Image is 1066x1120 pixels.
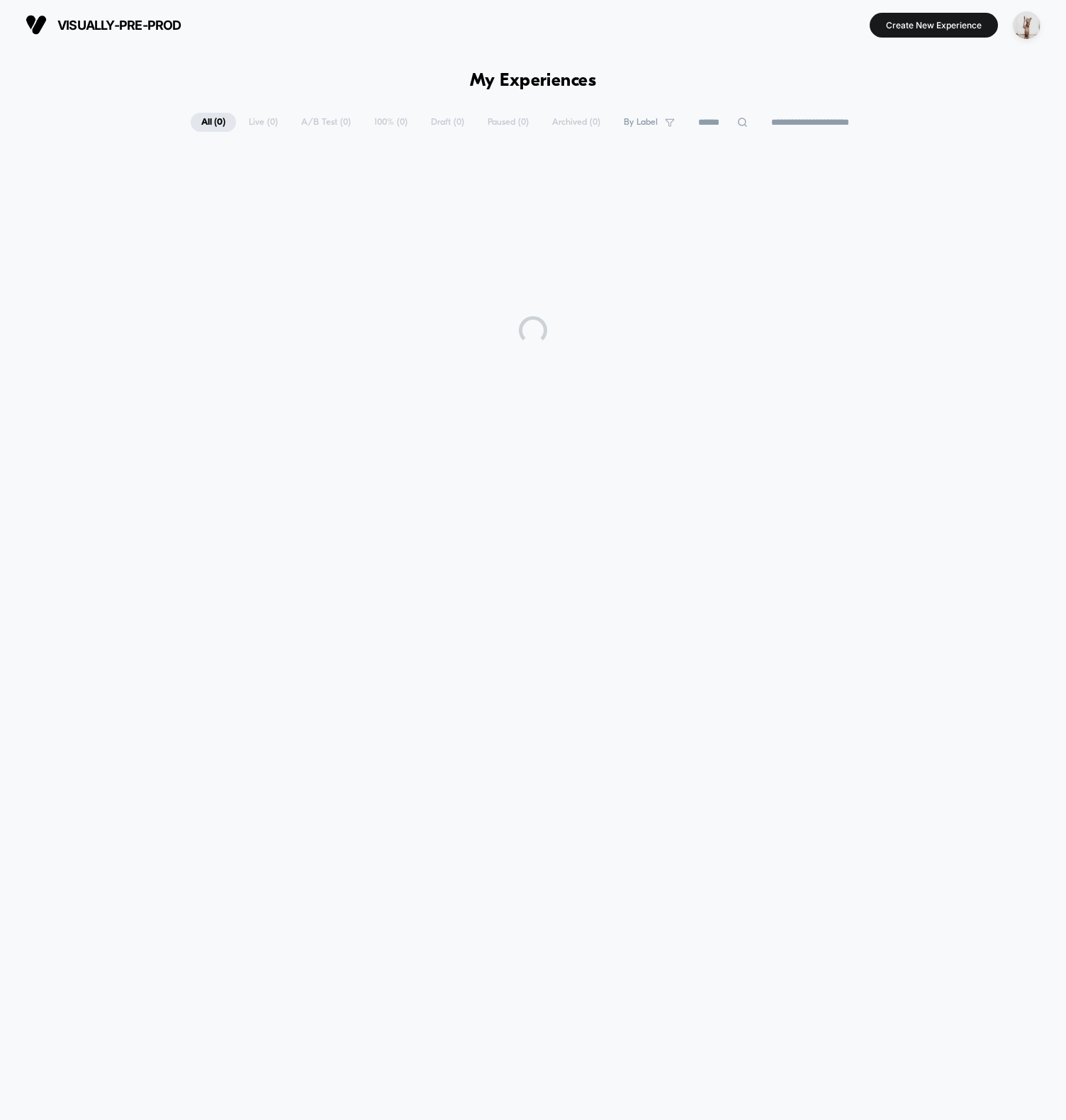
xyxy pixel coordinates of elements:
img: Visually logo [26,14,47,35]
button: Create New Experience [870,13,998,38]
h1: My Experiences [470,71,597,91]
img: ppic [1013,11,1040,39]
button: visually-pre-prod [21,13,186,36]
button: ppic [1009,11,1045,40]
span: By Label [624,117,658,128]
span: visually-pre-prod [57,18,181,33]
span: All ( 0 ) [191,113,236,132]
